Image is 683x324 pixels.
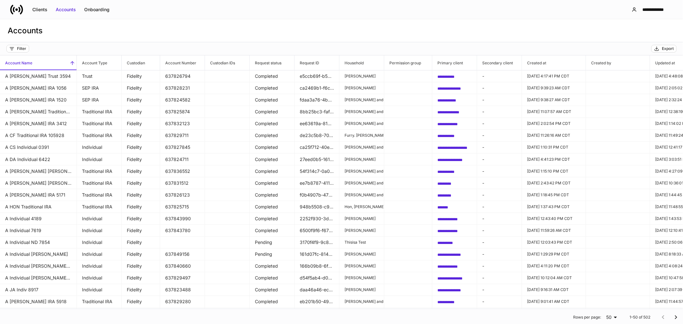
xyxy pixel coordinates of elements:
td: 637843780 [160,225,205,237]
td: eb201b50-49b5-4dd8-a487-507d0dddf1b6 [295,296,339,308]
td: Fidelity [122,272,160,284]
td: bc187d33-e6ae-45c2-9fd4-e4dd670858ea [432,272,477,284]
p: [PERSON_NAME] and [PERSON_NAME] [345,97,379,102]
h3: Accounts [8,26,43,36]
p: [DATE] 12:43:40 PM CDT [527,216,581,221]
td: 3170f4f9-9c81-4dbb-8ab0-ca29ca3af881 [295,237,339,248]
td: Fidelity [122,296,160,308]
p: [DATE] 11:07:57 AM CDT [527,109,581,114]
p: [DATE] 2:02:54 PM CDT [527,121,581,126]
td: de23c5b8-7004-46e8-aa9b-ff1c4ab888b9 [295,130,339,142]
p: [DATE] 9:39:23 AM CDT [527,85,581,91]
td: 2025-09-22T18:18:45.812Z [522,189,586,201]
td: Completed [250,94,295,106]
td: Fidelity [122,166,160,177]
td: Completed [250,70,295,82]
td: 637830244 [160,308,205,320]
td: 29f40c86-ff72-4346-9c49-ef57e0ce7397 [432,166,477,177]
td: 6500f9f6-f672-4ba7-a4fd-dd20661e01d4 [295,225,339,237]
td: 7d06e39b-4c06-4446-9e3b-bfdcc7b16d16 [432,189,477,201]
span: Custodian [122,55,160,70]
button: Clients [28,4,52,15]
td: 2025-09-24T19:02:54.080Z [522,118,586,130]
p: - [482,251,516,257]
td: Fidelity [122,94,160,106]
td: Individual [77,154,122,166]
td: 2025-09-24T14:55:13.133Z [522,308,586,320]
td: 8107047a-4755-42a4-be09-32aeedb5c7cf [432,201,477,213]
p: Thisisa Test [345,240,379,245]
td: 27eed0b5-1618-4d40-a74f-c82af243311f [295,154,339,166]
td: 2025-09-24T19:43:42.603Z [522,177,586,189]
td: 637849156 [160,248,205,260]
td: 8bb25bc3-faf2-44a9-9420-b615db4f8c08 [295,106,339,118]
td: ee63619a-81d7-4148-b9fc-9dd113e0d14e [295,118,339,130]
p: - [482,156,516,163]
td: Fidelity [122,225,160,237]
p: - [482,85,516,91]
td: daa46a46-ecfc-4244-94af-e983f941a63d [295,284,339,296]
td: 161d07fc-8146-4b47-ba92-929a411b4545 [295,248,339,260]
p: - [482,168,516,174]
p: [DATE] 11:59:26 AM CDT [527,228,581,233]
td: ee7b8787-4113-45a4-ba1b-38262c506143 [295,177,339,189]
p: [PERSON_NAME] [345,228,379,233]
p: - [482,180,516,186]
h6: Permission group [384,60,421,66]
td: Fidelity [122,130,160,142]
span: Secondary client [477,55,522,70]
p: - [482,132,516,139]
button: Accounts [52,4,80,15]
h6: Request ID [295,60,319,66]
td: Fidelity [122,213,160,225]
p: [DATE] 9:38:27 AM CDT [527,97,581,102]
td: 3a31aed0-4af0-4597-9006-4e40dd4e6dc8 [295,308,339,320]
p: - [482,275,516,281]
td: Individual [77,260,122,272]
p: Rows per page: [573,315,601,320]
td: 2025-09-24T16:26:16.886Z [522,130,586,142]
td: Individual [77,237,122,248]
td: 637829280 [160,296,205,308]
td: 682d12ba-480b-414e-a312-723986e8e1f5 [432,260,477,272]
td: d54f5ab4-d0e2-4e7d-b2bd-50b19f85a4cf [295,272,339,284]
p: [PERSON_NAME] and [PERSON_NAME] [345,121,379,126]
p: [PERSON_NAME] [345,74,379,79]
td: 637824582 [160,94,205,106]
td: Trust [77,70,122,82]
td: Fidelity [122,201,160,213]
td: Fidelity [122,154,160,166]
td: ca2469b1-f6c3-4365-8815-b40ab6401042 [295,82,339,94]
td: 2025-09-18T21:17:41.139Z [522,70,586,82]
p: [DATE] 1:10:31 PM CDT [527,145,581,150]
td: Completed [250,118,295,130]
h6: Request status [250,60,281,66]
td: f8f82a82-2e6f-4ab5-890f-9b2952222b8c [432,70,477,82]
td: 637843990 [160,213,205,225]
td: Traditional IRA [77,130,122,142]
span: Household [339,55,384,70]
p: Hon, [PERSON_NAME] [345,204,379,209]
td: e5ccb69f-b5d2-4e3c-b9dd-d1008a6a2783 [295,70,339,82]
p: - [482,287,516,293]
td: 2025-09-18T14:38:27.294Z [522,94,586,106]
td: 637829497 [160,272,205,284]
td: Completed [250,213,295,225]
span: Created by [586,55,650,70]
td: Completed [250,201,295,213]
td: 2025-09-18T21:41:23.129Z [522,154,586,166]
p: - [482,109,516,115]
div: Export [662,46,674,51]
span: Account Type [77,55,121,70]
td: Fidelity [122,237,160,248]
td: 2025-09-19T14:16:31.051Z [522,284,586,296]
span: Created at [522,55,586,70]
td: 637831512 [160,177,205,189]
td: 637825715 [160,201,205,213]
td: c8928b1a-3942-42ab-b2f0-d2f26851614a [432,106,477,118]
p: - [482,73,516,79]
td: Traditional IRA [77,308,122,320]
td: Completed [250,260,295,272]
td: f0b4907b-472b-4f55-afec-f89c8cbb64c0 [295,189,339,201]
p: - [482,97,516,103]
